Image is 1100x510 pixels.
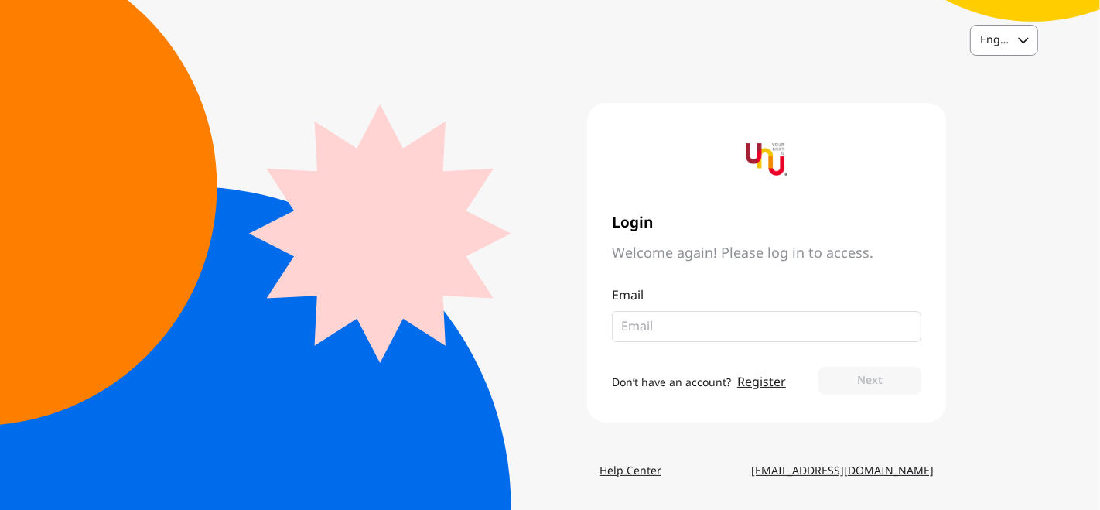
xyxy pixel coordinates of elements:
img: yournextu-logo-vertical-compact-v2.png [746,139,787,180]
button: Next [818,367,921,395]
p: Email [612,286,921,305]
span: Welcome again! Please log in to access. [612,245,921,263]
span: Don’t have an account? [612,375,731,391]
a: [EMAIL_ADDRESS][DOMAIN_NAME] [739,457,946,485]
a: Help Center [587,457,674,485]
span: Login [612,214,921,232]
div: English [980,33,1009,48]
a: Register [737,373,786,392]
input: Email [621,317,900,336]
